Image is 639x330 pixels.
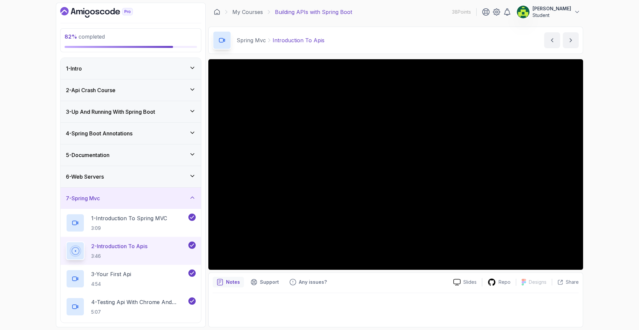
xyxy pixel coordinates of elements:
button: 5-Documentation [61,144,201,166]
button: 3-Your First Api4:54 [66,269,196,288]
h3: 3 - Up And Running With Spring Boot [66,108,155,116]
p: Introduction To Apis [273,36,324,44]
button: 1-Intro [61,58,201,79]
span: completed [65,33,105,40]
button: next content [563,32,579,48]
button: 3-Up And Running With Spring Boot [61,101,201,122]
p: [PERSON_NAME] [532,5,571,12]
button: 2-Introduction To Apis3:46 [66,242,196,260]
p: 4 - Testing Api With Chrome And Intellij [91,298,187,306]
p: 2 - Introduction To Apis [91,242,147,250]
p: Student [532,12,571,19]
a: Slides [448,279,482,286]
p: Any issues? [299,279,327,285]
p: Support [260,279,279,285]
p: Notes [226,279,240,285]
a: Dashboard [214,9,220,15]
button: 7-Spring Mvc [61,188,201,209]
button: 4-Testing Api With Chrome And Intellij5:07 [66,297,196,316]
button: notes button [213,277,244,287]
p: Repo [499,279,511,285]
h3: 1 - Intro [66,65,82,73]
p: 4:54 [91,281,131,287]
button: 2-Api Crash Course [61,80,201,101]
iframe: 2 - Introduction to APIs [208,59,583,270]
p: Share [566,279,579,285]
button: 1-Introduction To Spring MVC3:09 [66,214,196,232]
a: My Courses [232,8,263,16]
p: Building APIs with Spring Boot [275,8,352,16]
p: Designs [529,279,546,285]
button: Support button [247,277,283,287]
button: Feedback button [286,277,331,287]
button: 6-Web Servers [61,166,201,187]
a: Repo [482,278,516,286]
p: 1 - Introduction To Spring MVC [91,214,167,222]
button: Share [552,279,579,285]
h3: 2 - Api Crash Course [66,86,115,94]
p: 3:09 [91,225,167,232]
img: user profile image [517,6,530,18]
p: Slides [463,279,477,285]
button: user profile image[PERSON_NAME]Student [517,5,580,19]
p: 5:07 [91,309,187,315]
button: previous content [544,32,560,48]
h3: 5 - Documentation [66,151,109,159]
h3: 6 - Web Servers [66,173,104,181]
p: Spring Mvc [237,36,266,44]
button: 4-Spring Boot Annotations [61,123,201,144]
p: 3 - Your First Api [91,270,131,278]
p: 38 Points [452,9,471,15]
a: Dashboard [60,7,148,18]
p: 3:46 [91,253,147,259]
h3: 7 - Spring Mvc [66,194,100,202]
h3: 4 - Spring Boot Annotations [66,129,132,137]
span: 82 % [65,33,77,40]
